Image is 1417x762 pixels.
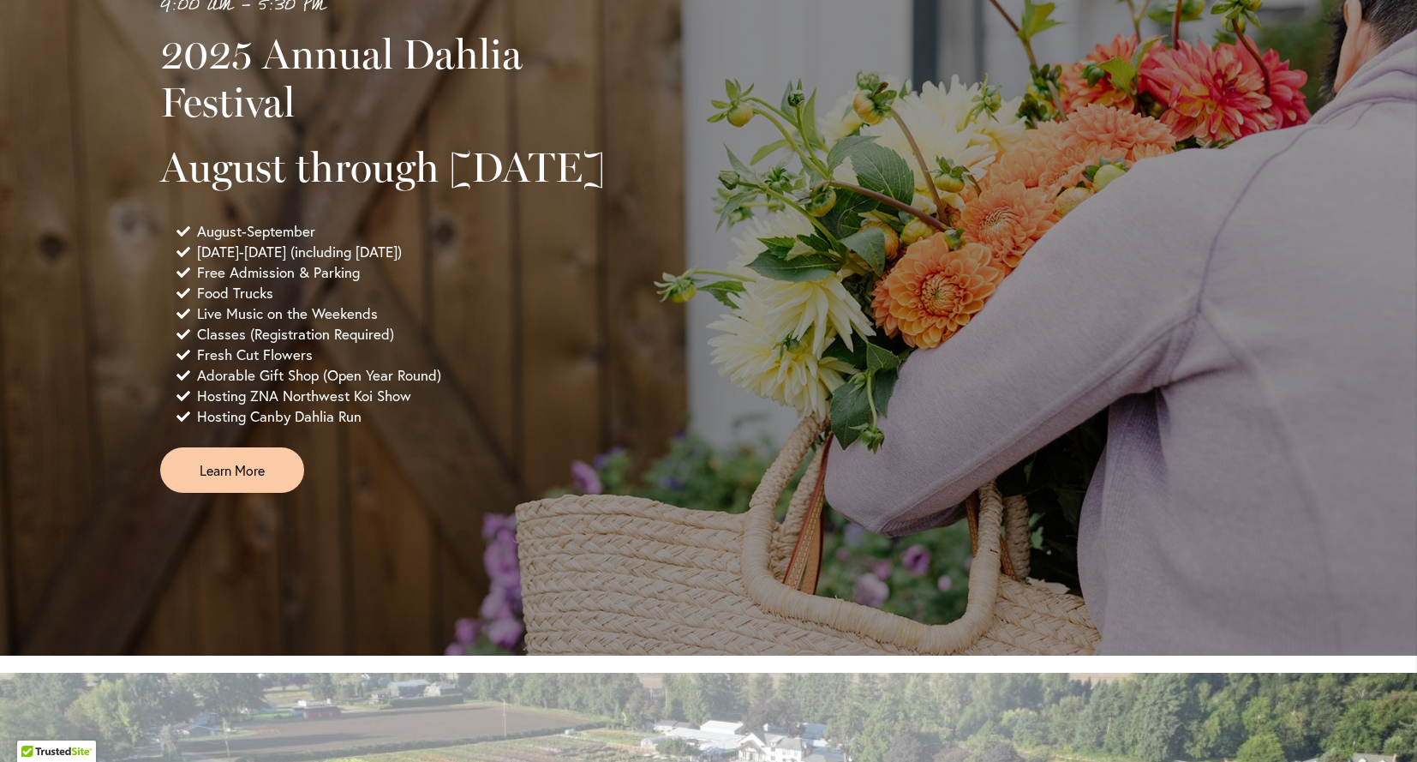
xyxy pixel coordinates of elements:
span: Adorable Gift Shop (Open Year Round) [197,365,441,386]
h2: August through [DATE] [160,143,631,191]
span: Free Admission & Parking [197,262,360,283]
h2: 2025 Annual Dahlia Festival [160,30,631,126]
span: Hosting ZNA Northwest Koi Show [197,386,411,406]
span: Hosting Canby Dahlia Run [197,406,362,427]
span: Learn More [200,460,265,480]
span: [DATE]-[DATE] (including [DATE]) [197,242,402,262]
span: Live Music on the Weekends [197,303,378,324]
a: Learn More [160,447,304,493]
span: Fresh Cut Flowers [197,345,313,365]
span: Food Trucks [197,283,273,303]
span: Classes (Registration Required) [197,324,394,345]
span: August-September [197,221,315,242]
